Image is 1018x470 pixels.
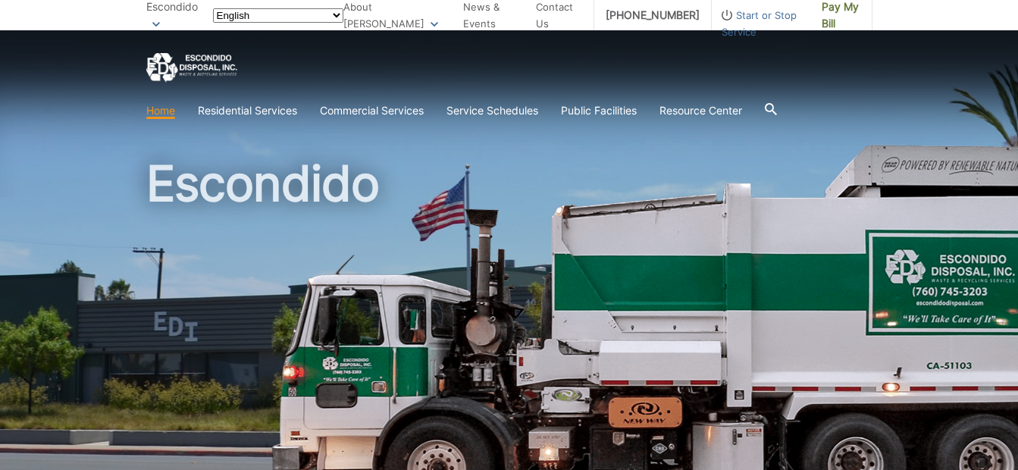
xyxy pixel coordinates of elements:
a: Resource Center [659,102,742,119]
a: Residential Services [198,102,297,119]
select: Select a language [213,8,343,23]
a: Home [146,102,175,119]
a: EDCD logo. Return to the homepage. [146,53,237,83]
a: Service Schedules [446,102,538,119]
a: Commercial Services [320,102,424,119]
a: Public Facilities [561,102,637,119]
